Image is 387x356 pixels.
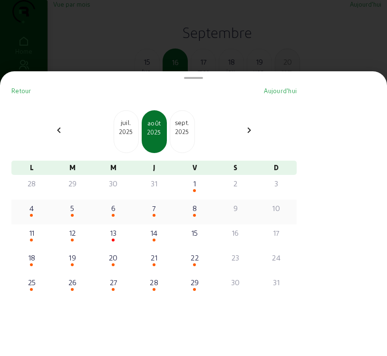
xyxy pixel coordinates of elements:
[178,277,212,288] div: 29
[15,178,48,189] div: 28
[178,252,212,263] div: 22
[219,252,252,263] div: 23
[56,252,89,263] div: 19
[56,202,89,214] div: 5
[215,161,256,175] div: S
[52,161,93,175] div: M
[260,252,293,263] div: 24
[56,227,89,239] div: 12
[15,227,48,239] div: 11
[170,127,194,136] div: 2025
[178,178,212,189] div: 1
[11,161,52,175] div: L
[97,202,130,214] div: 6
[260,202,293,214] div: 10
[260,178,293,189] div: 3
[15,277,48,288] div: 25
[137,277,171,288] div: 28
[97,178,130,189] div: 30
[11,87,31,94] span: Retour
[56,178,89,189] div: 29
[15,252,48,263] div: 18
[178,227,212,239] div: 15
[178,202,212,214] div: 8
[137,227,171,239] div: 14
[134,161,174,175] div: J
[137,178,171,189] div: 31
[170,118,194,127] div: sept.
[97,277,130,288] div: 27
[93,161,134,175] div: M
[114,127,138,136] div: 2025
[137,252,171,263] div: 21
[97,227,130,239] div: 13
[219,227,252,239] div: 16
[256,161,297,175] div: D
[97,252,130,263] div: 20
[219,202,252,214] div: 9
[143,128,166,136] div: 2025
[53,125,65,136] mat-icon: chevron_left
[15,202,48,214] div: 4
[56,277,89,288] div: 26
[260,227,293,239] div: 17
[137,202,171,214] div: 7
[243,125,255,136] mat-icon: chevron_right
[264,87,297,94] span: Aujourd'hui
[114,118,138,127] div: juil.
[143,118,166,128] div: août
[219,178,252,189] div: 2
[260,277,293,288] div: 31
[219,277,252,288] div: 30
[174,161,215,175] div: V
